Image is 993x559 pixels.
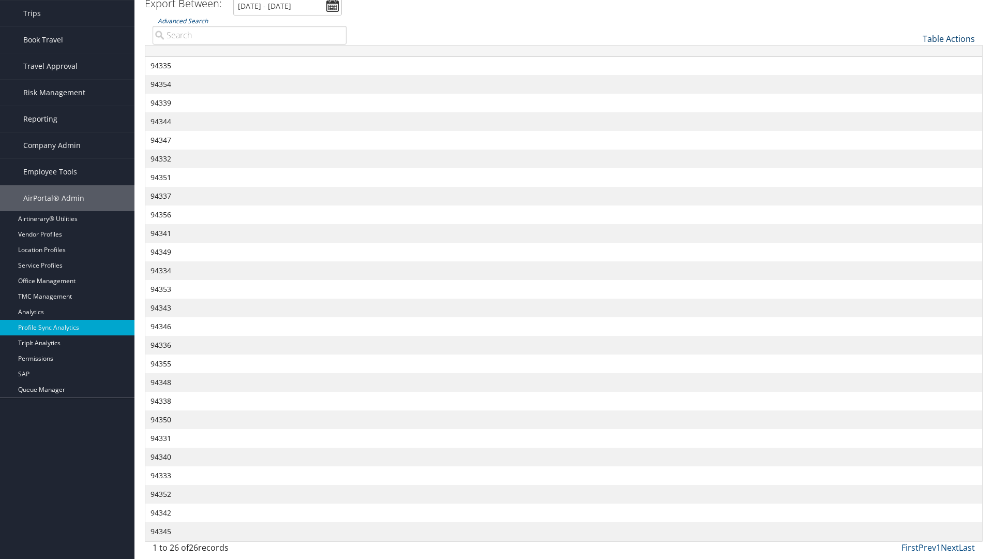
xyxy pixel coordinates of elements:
td: 94354 [145,75,982,94]
td: 94341 [145,224,982,243]
input: Advanced Search [153,26,347,45]
span: Book Travel [23,27,63,53]
div: 1 to 26 of records [153,541,347,559]
td: 94356 [145,205,982,224]
span: Travel Approval [23,53,78,79]
td: 94331 [145,429,982,448]
td: 94336 [145,336,982,355]
td: 94349 [145,243,982,261]
td: 94337 [145,187,982,205]
span: Company Admin [23,133,81,158]
td: 94353 [145,280,982,299]
a: Next [941,542,959,553]
td: 94346 [145,317,982,336]
td: 94344 [145,112,982,131]
span: Reporting [23,106,57,132]
td: 94338 [145,392,982,410]
a: Table Actions [923,33,975,45]
td: 94333 [145,466,982,485]
td: 94343 [145,299,982,317]
span: Risk Management [23,80,85,106]
td: 94342 [145,504,982,522]
td: 94339 [145,94,982,112]
a: First [901,542,919,553]
td: 94351 [145,168,982,187]
td: 94335 [145,56,982,75]
td: 94347 [145,131,982,150]
a: Last [959,542,975,553]
a: Advanced Search [158,17,208,25]
span: Trips [23,1,41,26]
a: 1 [936,542,941,553]
td: 94332 [145,150,982,168]
a: Prev [919,542,936,553]
td: 94345 [145,522,982,541]
td: 94352 [145,485,982,504]
td: 94355 [145,355,982,373]
span: 26 [189,542,198,553]
td: 94334 [145,261,982,280]
td: 94350 [145,410,982,429]
td: 94340 [145,448,982,466]
td: 94348 [145,373,982,392]
span: AirPortal® Admin [23,185,84,211]
span: Employee Tools [23,159,77,185]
